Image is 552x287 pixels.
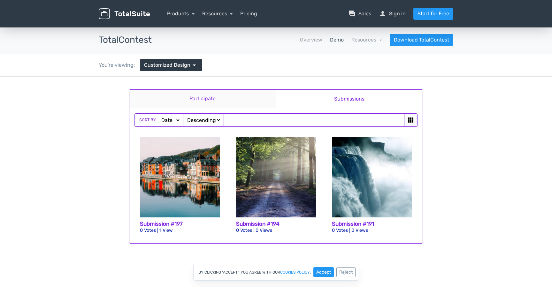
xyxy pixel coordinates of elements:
[99,35,152,45] h3: TotalContest
[167,11,195,17] a: Products
[139,40,156,46] span: Sort by
[330,36,344,44] a: Demo
[140,59,202,71] a: Customized Design arrow_drop_down
[351,37,382,43] a: Resources
[144,61,190,69] span: Customized Design
[193,264,359,281] div: By clicking "Accept", you agree with our .
[348,10,356,18] span: question_answer
[140,143,220,152] h3: Submission #197
[348,10,371,18] a: question_answerSales
[379,10,387,18] span: person
[332,143,412,152] h3: Submission #191
[129,13,276,32] a: Participate
[379,10,406,18] a: personSign in
[236,61,316,141] img: road-815297_1920-512x512.jpg
[140,61,220,141] img: dinant-2220459_1920-2-512x512.jpg
[332,152,412,156] p: 0 Votes | 0 Views
[236,152,316,156] p: 0 Votes | 0 Views
[280,270,310,274] a: cookies policy
[140,152,220,156] p: 0 Votes | 1 View
[134,55,226,162] a: Submission #197 0 Votes | 1 View
[236,143,316,152] h3: Submission #194
[190,61,198,69] span: arrow_drop_down
[300,36,322,44] a: Overview
[336,267,356,277] button: Reject
[99,8,150,19] img: TotalSuite for WordPress
[231,55,322,162] a: Submission #194 0 Votes | 0 Views
[390,34,453,46] a: Download TotalContest
[276,13,423,32] a: Submissions
[99,61,140,69] div: You're viewing:
[240,10,257,18] a: Pricing
[202,11,233,17] a: Resources
[332,61,412,141] img: niagara-falls-218591_1920-3-512x512.jpg
[413,8,453,20] a: Start for Free
[313,267,334,277] button: Accept
[326,55,418,162] a: Submission #191 0 Votes | 0 Views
